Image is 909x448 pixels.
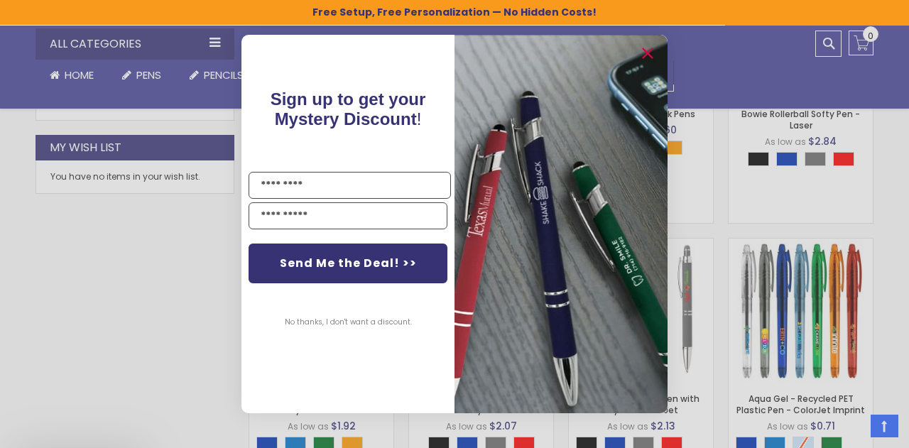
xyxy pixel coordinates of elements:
[278,305,419,340] button: No thanks, I don't want a discount.
[454,35,668,413] img: pop-up-image
[271,89,426,129] span: Sign up to get your Mystery Discount
[249,244,447,283] button: Send Me the Deal! >>
[636,42,659,65] button: Close dialog
[271,89,426,129] span: !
